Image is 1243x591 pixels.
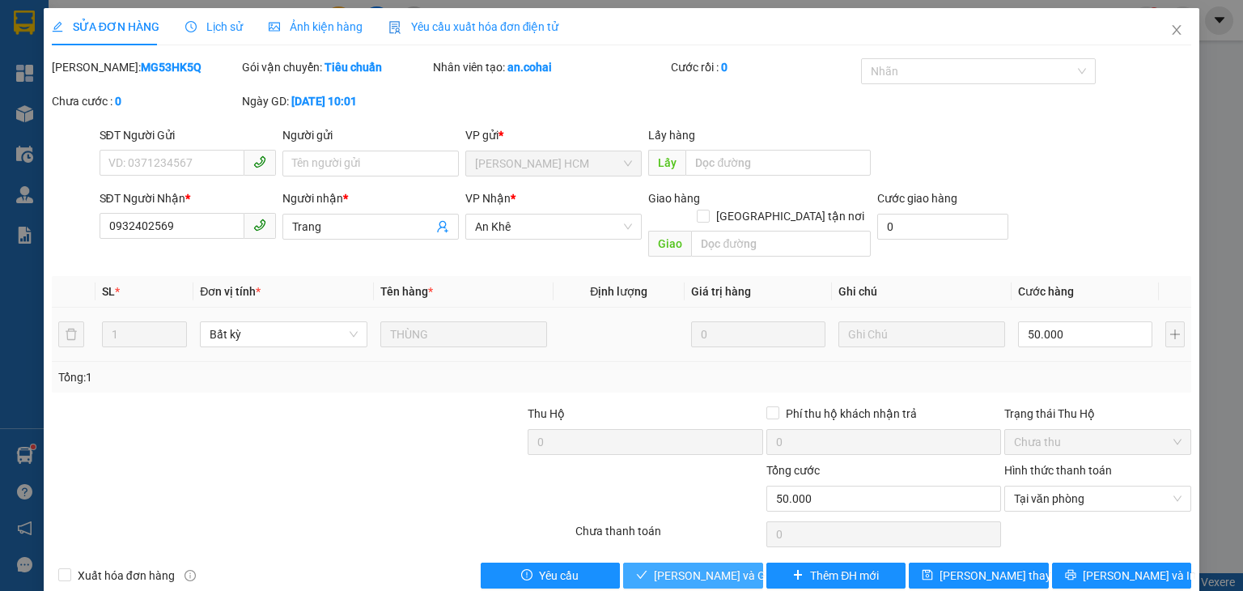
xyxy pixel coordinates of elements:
button: printer[PERSON_NAME] và In [1052,563,1192,589]
span: Giao [648,231,691,257]
span: check [636,569,647,582]
h1: Giao dọc đường [85,94,466,150]
span: edit [52,21,63,32]
div: SĐT Người Gửi [100,126,276,144]
span: Yêu cầu xuất hóa đơn điện tử [388,20,559,33]
div: Cước rồi : [671,58,858,76]
label: Hình thức thanh toán [1004,464,1112,477]
span: phone [253,155,266,168]
span: clock-circle [185,21,197,32]
span: [GEOGRAPHIC_DATA] tận nơi [710,207,871,225]
button: plusThêm ĐH mới [766,563,906,589]
input: Ghi Chú [838,321,1005,347]
span: Chưa thu [1014,430,1181,454]
div: Ngày GD: [242,92,429,110]
button: Close [1154,8,1199,53]
span: Cước hàng [1018,285,1074,298]
span: [PERSON_NAME] và In [1083,567,1196,585]
button: plus [1165,321,1185,347]
div: [PERSON_NAME]: [52,58,239,76]
span: An Khê [475,215,632,239]
button: delete [58,321,84,347]
span: Lịch sử [185,20,243,33]
span: printer [1065,569,1076,582]
span: picture [269,21,280,32]
span: Giao hàng [648,192,700,205]
span: SỬA ĐƠN HÀNG [52,20,159,33]
span: Định lượng [590,285,647,298]
input: Dọc đường [691,231,871,257]
b: 0 [115,95,121,108]
span: Tại văn phòng [1014,487,1181,511]
span: Tên hàng [380,285,433,298]
span: Thêm ĐH mới [810,567,879,585]
div: Chưa cước : [52,92,239,110]
div: VP gửi [465,126,642,144]
h2: FXJHM9I2 [9,94,130,121]
span: info-circle [185,570,196,581]
button: exclamation-circleYêu cầu [481,563,621,589]
span: Đơn vị tính [200,285,261,298]
button: save[PERSON_NAME] thay đổi [909,563,1049,589]
div: Nhân viên tạo: [433,58,668,76]
span: [PERSON_NAME] và Giao hàng [654,567,809,585]
b: MG53HK5Q [141,61,202,74]
span: Thu Hộ [528,407,565,420]
span: [PERSON_NAME] thay đổi [940,567,1069,585]
b: [DOMAIN_NAME] [216,13,391,40]
span: plus [792,569,804,582]
span: Giá trị hàng [691,285,751,298]
span: Tổng cước [766,464,820,477]
div: Gói vận chuyển: [242,58,429,76]
b: Tiêu chuẩn [325,61,382,74]
span: Yêu cầu [539,567,579,585]
b: [DATE] 10:01 [291,95,357,108]
span: Ảnh kiện hàng [269,20,363,33]
span: exclamation-circle [521,569,532,582]
img: icon [388,21,401,34]
span: Trần Phú HCM [475,151,632,176]
span: save [922,569,933,582]
span: Phí thu hộ khách nhận trả [779,405,923,423]
input: 0 [691,321,825,347]
span: SL [102,285,115,298]
span: phone [253,219,266,232]
div: SĐT Người Nhận [100,189,276,207]
div: Chưa thanh toán [574,522,764,551]
th: Ghi chú [832,276,1012,308]
span: Lấy [648,150,685,176]
div: Người gửi [282,126,459,144]
input: Cước giao hàng [877,214,1008,240]
span: Bất kỳ [210,322,357,347]
b: Cô Hai [98,38,172,65]
label: Cước giao hàng [877,192,957,205]
input: VD: Bàn, Ghế [380,321,547,347]
b: 0 [721,61,728,74]
span: VP Nhận [465,192,511,205]
span: Lấy hàng [648,129,695,142]
span: Xuất hóa đơn hàng [71,567,181,585]
div: Tổng: 1 [58,368,481,386]
div: Người nhận [282,189,459,207]
span: close [1170,23,1183,36]
input: Dọc đường [685,150,871,176]
b: an.cohai [507,61,552,74]
button: check[PERSON_NAME] và Giao hàng [623,563,763,589]
div: Trạng thái Thu Hộ [1004,405,1191,423]
span: user-add [436,220,449,233]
